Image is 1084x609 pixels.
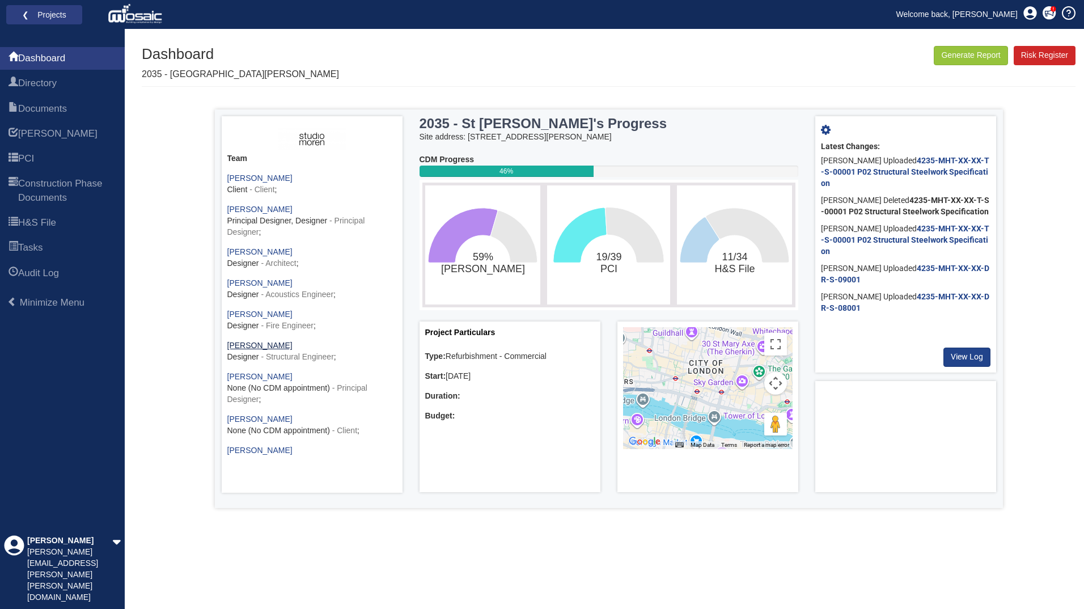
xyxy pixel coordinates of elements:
b: 4235-MHT-XX-XX-T-S-00001 P02 Structural Steelwork Specification [821,224,989,256]
div: Refurbishment - Commercial [425,351,595,362]
a: [PERSON_NAME] [227,310,293,319]
span: HARI [9,128,18,141]
span: H&S File [18,216,56,230]
h1: Dashboard [142,46,339,62]
a: [PERSON_NAME] [227,372,293,381]
img: Google [626,434,663,449]
iframe: Chat [1036,558,1075,600]
text: 11/34 [715,251,755,274]
span: Construction Phase Documents [18,177,116,205]
button: Toggle fullscreen view [764,333,787,356]
svg: 59%​HARI [428,188,537,302]
button: Generate Report [934,46,1007,65]
span: Minimize Menu [7,297,17,307]
a: View Log [943,348,990,367]
span: - Structural Engineer [261,352,333,361]
div: ; [227,247,397,269]
svg: 19/39​PCI [550,188,667,302]
a: Project Particulars [425,328,496,337]
span: Tasks [18,241,43,255]
a: [PERSON_NAME] [227,446,293,455]
div: [PERSON_NAME] Uploaded [821,289,990,317]
span: Designer [227,352,259,361]
span: Dashboard [18,52,65,65]
span: PCI [18,152,34,166]
span: Tasks [9,242,18,255]
img: logo_white.png [108,3,165,26]
h3: 2035 - St [PERSON_NAME]'s Progress [420,116,732,131]
span: - Client [332,426,357,435]
div: ; [227,173,397,196]
div: Profile [4,535,24,603]
div: ; [227,414,397,437]
div: [PERSON_NAME] Deleted [821,192,990,221]
a: Report a map error [744,442,789,448]
div: Project Location [617,322,798,492]
span: Audit Log [9,267,18,281]
span: Documents [9,103,18,116]
a: Terms (opens in new tab) [721,442,737,448]
button: Drag Pegman onto the map to open Street View [764,413,787,435]
div: Site address: [STREET_ADDRESS][PERSON_NAME] [420,132,798,143]
text: 19/39 [596,251,621,274]
span: Directory [18,77,57,90]
a: Open this area in Google Maps (opens a new window) [626,434,663,449]
span: Designer [227,290,259,299]
span: - Fire Engineer [261,321,314,330]
span: HARI [18,127,98,141]
span: Principal Designer, Designer [227,216,328,225]
a: 4235-MHT-XX-XX-T-S-00001 P02 Structural Steelwork Specification [821,156,989,188]
div: ; [227,204,397,238]
span: Documents [18,102,67,116]
a: [PERSON_NAME] [227,205,293,214]
span: None (No CDM appointment) [227,383,330,392]
div: ; [227,340,397,363]
b: Type: [425,352,446,361]
span: Minimize Menu [20,297,84,308]
span: Directory [9,77,18,91]
tspan: PCI [600,263,617,274]
a: [PERSON_NAME] [227,247,293,256]
b: Budget: [425,411,455,420]
tspan: H&S File [715,263,755,274]
span: Dashboard [9,52,18,66]
span: Audit Log [18,267,59,280]
div: CDM Progress [420,154,798,166]
text: 59% [441,251,524,275]
span: - Client [249,185,274,194]
span: PCI [9,153,18,166]
b: Start: [425,371,446,380]
span: Client [227,185,248,194]
b: 4235-MHT-XX-XX-T-S-00001 P02 Structural Steelwork Specification [821,196,989,216]
button: Keyboard shortcuts [675,441,683,449]
div: ; [227,278,397,301]
span: Designer [227,321,259,330]
button: Map Data [691,441,714,449]
a: 4235-MHT-XX-XX-DR-S-08001 [821,292,989,312]
div: 46% [420,166,594,177]
div: [PERSON_NAME] Uploaded [821,153,990,192]
svg: 11/34​H&S File [680,188,789,302]
p: 2035 - [GEOGRAPHIC_DATA][PERSON_NAME] [142,68,339,81]
a: [PERSON_NAME] [227,415,293,424]
span: Construction Phase Documents [9,177,18,205]
div: [PERSON_NAME] Uploaded [821,221,990,260]
a: ❮ Projects [14,7,75,22]
div: [PERSON_NAME][EMAIL_ADDRESS][PERSON_NAME][PERSON_NAME][DOMAIN_NAME] [27,547,112,603]
span: - Architect [261,259,296,268]
a: 4235-MHT-XX-XX-DR-S-09001 [821,264,989,284]
a: [PERSON_NAME] [227,341,293,350]
div: ; [227,309,397,332]
div: ; [227,445,397,468]
img: ASH3fIiKEy5lAAAAAElFTkSuQmCC [278,128,345,150]
div: Latest Changes: [821,141,990,153]
span: None (No CDM appointment) [227,426,330,435]
button: Map camera controls [764,372,787,395]
div: [PERSON_NAME] [27,535,112,547]
div: ; [227,371,397,405]
tspan: [PERSON_NAME] [441,263,524,275]
a: Risk Register [1014,46,1075,65]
